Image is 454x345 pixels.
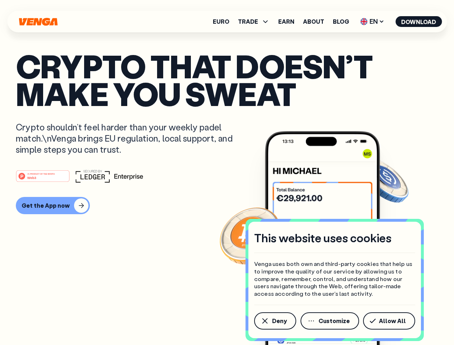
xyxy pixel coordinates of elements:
span: Allow All [379,318,406,324]
a: Euro [213,19,229,24]
p: Crypto shouldn’t feel harder than your weekly padel match.\nVenga brings EU regulation, local sup... [16,121,243,155]
a: Earn [278,19,294,24]
h4: This website uses cookies [254,230,391,245]
img: Bitcoin [218,203,283,268]
span: Customize [318,318,350,324]
span: EN [358,16,387,27]
span: Deny [272,318,287,324]
span: TRADE [238,19,258,24]
img: USDC coin [358,155,410,206]
button: Customize [301,312,359,330]
tspan: Web3 [27,175,36,179]
p: Crypto that doesn’t make you sweat [16,52,438,107]
tspan: #1 PRODUCT OF THE MONTH [27,172,55,175]
span: TRADE [238,17,270,26]
a: #1 PRODUCT OF THE MONTHWeb3 [16,174,70,184]
button: Allow All [363,312,415,330]
svg: Home [18,18,58,26]
p: Venga uses both own and third-party cookies that help us to improve the quality of our service by... [254,260,415,298]
button: Deny [254,312,296,330]
a: About [303,19,324,24]
button: Get the App now [16,197,90,214]
a: Blog [333,19,349,24]
div: Get the App now [22,202,70,209]
button: Download [395,16,442,27]
a: Get the App now [16,197,438,214]
img: flag-uk [360,18,367,25]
